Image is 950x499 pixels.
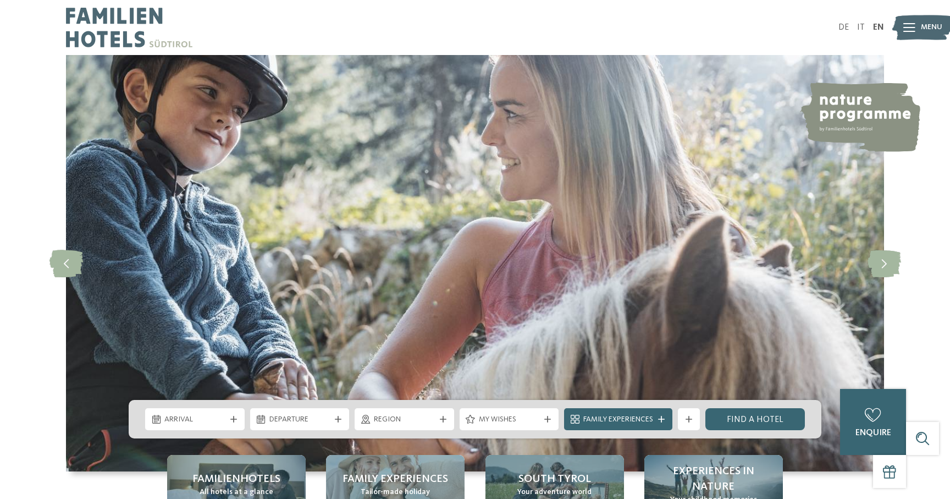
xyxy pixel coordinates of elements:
[840,389,906,455] a: enquire
[66,55,884,471] img: Familienhotels Südtirol: The happy family places!
[838,23,849,32] a: DE
[857,23,865,32] a: IT
[855,429,891,437] span: enquire
[518,471,591,487] span: South Tyrol
[361,487,430,498] span: Tailor-made holiday
[192,471,280,487] span: Familienhotels
[343,471,448,487] span: Family Experiences
[200,487,273,498] span: All hotels at a glance
[921,22,942,33] span: Menu
[799,83,920,152] img: nature programme by Familienhotels Südtirol
[873,23,884,32] a: EN
[269,414,330,425] span: Departure
[655,464,772,495] span: Experiences in nature
[517,487,592,498] span: Your adventure world
[374,414,435,425] span: Region
[479,414,540,425] span: My wishes
[164,414,225,425] span: Arrival
[705,408,805,430] a: Find a hotel
[583,414,653,425] span: Family Experiences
